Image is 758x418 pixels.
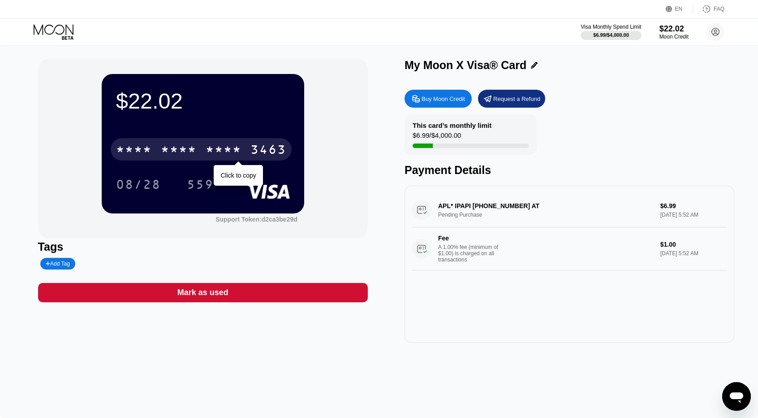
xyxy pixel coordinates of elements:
[722,382,751,411] iframe: Button to launch messaging window
[215,216,297,223] div: Support Token:d2ca3be29d
[660,241,728,248] div: $1.00
[581,24,641,30] div: Visa Monthly Spend Limit
[38,240,368,253] div: Tags
[180,173,220,196] div: 559
[593,32,629,38] div: $6.99 / $4,000.00
[693,4,724,13] div: FAQ
[581,24,641,40] div: Visa Monthly Spend Limit$6.99/$4,000.00
[250,144,286,158] div: 3463
[116,88,290,113] div: $22.02
[405,164,734,177] div: Payment Details
[116,179,161,193] div: 08/28
[405,59,526,72] div: My Moon X Visa® Card
[666,4,693,13] div: EN
[40,258,75,270] div: Add Tag
[660,250,728,257] div: [DATE] 5:52 AM
[38,283,368,302] div: Mark as used
[215,216,297,223] div: Support Token: d2ca3be29d
[177,287,228,298] div: Mark as used
[109,173,168,196] div: 08/28
[438,235,501,242] div: Fee
[659,24,689,34] div: $22.02
[422,95,465,103] div: Buy Moon Credit
[438,244,505,263] div: A 1.00% fee (minimum of $1.00) is charged on all transactions
[405,90,472,108] div: Buy Moon Credit
[412,227,727,270] div: FeeA 1.00% fee (minimum of $1.00) is charged on all transactions$1.00[DATE] 5:52 AM
[675,6,683,12] div: EN
[46,261,70,267] div: Add Tag
[659,24,689,40] div: $22.02Moon Credit
[187,179,214,193] div: 559
[714,6,724,12] div: FAQ
[413,122,491,129] div: This card’s monthly limit
[478,90,545,108] div: Request a Refund
[413,131,461,144] div: $6.99 / $4,000.00
[493,95,540,103] div: Request a Refund
[220,172,256,179] div: Click to copy
[659,34,689,40] div: Moon Credit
